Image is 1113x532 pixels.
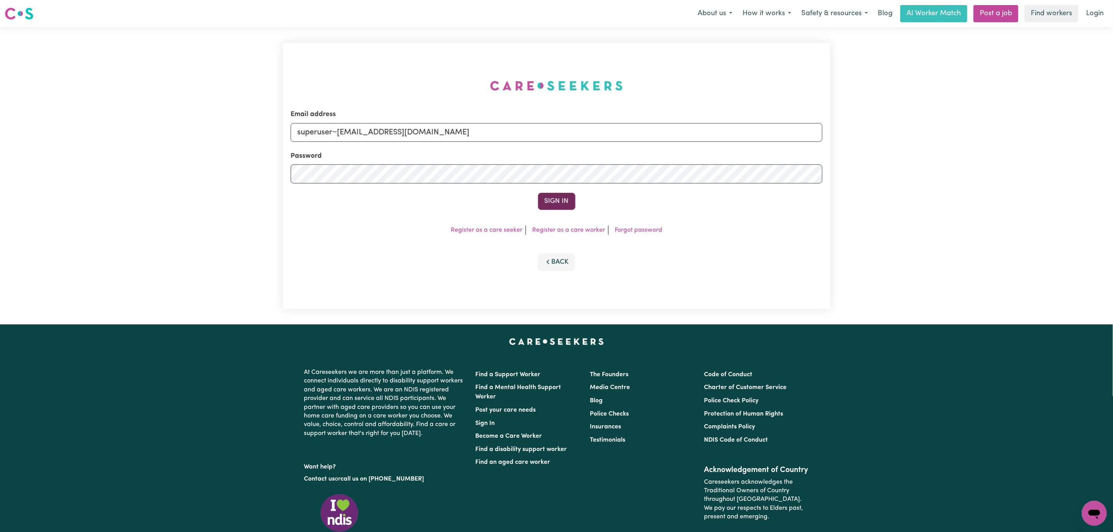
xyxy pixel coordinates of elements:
img: Careseekers logo [5,7,34,21]
a: Charter of Customer Service [704,384,787,391]
a: Careseekers home page [509,338,604,345]
a: Media Centre [590,384,630,391]
a: Become a Care Worker [476,433,542,439]
a: Find a Support Worker [476,372,541,378]
a: Post your care needs [476,407,536,413]
a: Contact us [304,476,335,482]
a: Find workers [1025,5,1078,22]
label: Email address [291,109,336,120]
a: Careseekers logo [5,5,34,23]
a: AI Worker Match [900,5,967,22]
a: Blog [873,5,897,22]
label: Password [291,151,322,161]
iframe: Button to launch messaging window, conversation in progress [1082,501,1107,526]
p: Want help? [304,460,466,471]
button: Safety & resources [796,5,873,22]
p: or [304,472,466,486]
a: Find an aged care worker [476,459,550,465]
button: About us [693,5,737,22]
button: Sign In [538,193,575,210]
a: Protection of Human Rights [704,411,783,417]
button: How it works [737,5,796,22]
a: Code of Conduct [704,372,752,378]
a: Find a Mental Health Support Worker [476,384,561,400]
a: Police Checks [590,411,629,417]
a: Register as a care worker [532,227,605,233]
a: Blog [590,398,603,404]
a: Testimonials [590,437,625,443]
a: Complaints Policy [704,424,755,430]
a: Police Check Policy [704,398,758,404]
a: Find a disability support worker [476,446,567,453]
a: Post a job [974,5,1018,22]
a: Register as a care seeker [451,227,522,233]
button: Back [538,254,575,271]
p: Careseekers acknowledges the Traditional Owners of Country throughout [GEOGRAPHIC_DATA]. We pay o... [704,475,809,525]
a: Forgot password [615,227,662,233]
a: NDIS Code of Conduct [704,437,768,443]
a: call us on [PHONE_NUMBER] [341,476,424,482]
a: The Founders [590,372,628,378]
a: Insurances [590,424,621,430]
input: Email address [291,123,822,142]
h2: Acknowledgement of Country [704,465,809,475]
p: At Careseekers we are more than just a platform. We connect individuals directly to disability su... [304,365,466,441]
a: Login [1081,5,1108,22]
a: Sign In [476,420,495,426]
